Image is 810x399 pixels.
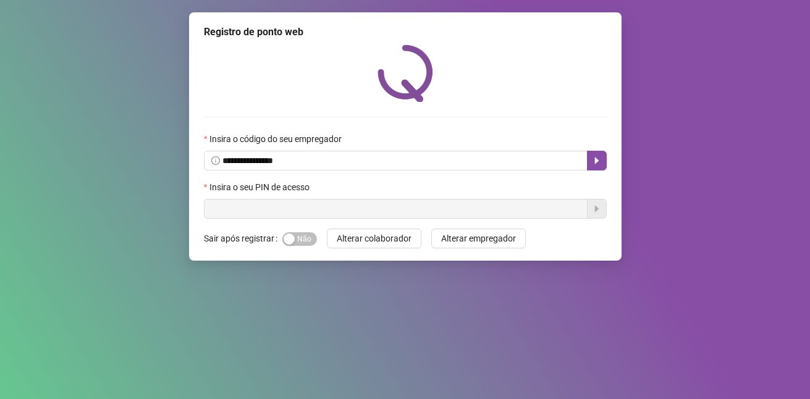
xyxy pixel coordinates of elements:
span: caret-right [592,156,602,166]
div: Registro de ponto web [204,25,607,40]
span: Alterar empregador [441,232,516,245]
label: Insira o seu PIN de acesso [204,180,318,194]
span: info-circle [211,156,220,165]
button: Alterar empregador [431,229,526,248]
button: Alterar colaborador [327,229,421,248]
label: Sair após registrar [204,229,282,248]
label: Insira o código do seu empregador [204,132,350,146]
span: Alterar colaborador [337,232,411,245]
img: QRPoint [378,44,433,102]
